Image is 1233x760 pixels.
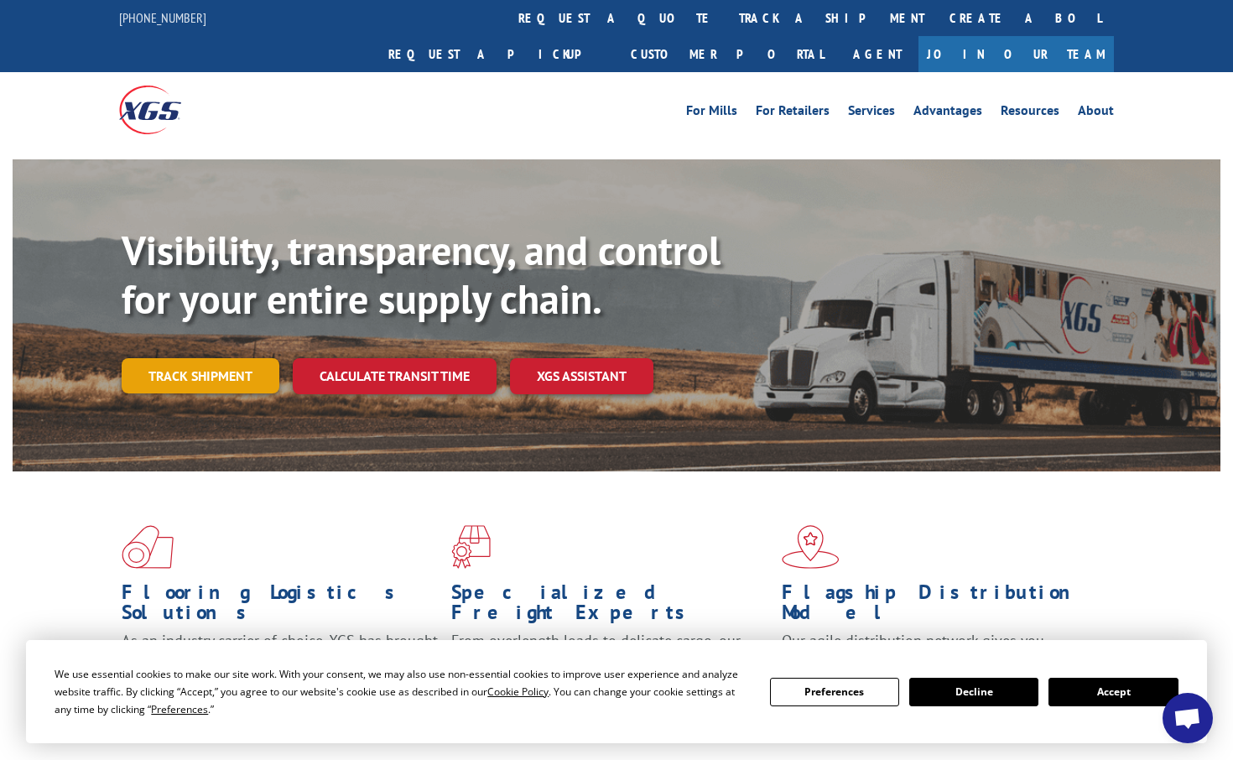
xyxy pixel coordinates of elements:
[782,525,840,569] img: xgs-icon-flagship-distribution-model-red
[122,582,439,631] h1: Flooring Logistics Solutions
[119,9,206,26] a: [PHONE_NUMBER]
[782,582,1099,631] h1: Flagship Distribution Model
[451,582,768,631] h1: Specialized Freight Experts
[756,104,830,122] a: For Retailers
[1078,104,1114,122] a: About
[510,358,653,394] a: XGS ASSISTANT
[618,36,836,72] a: Customer Portal
[122,224,721,325] b: Visibility, transparency, and control for your entire supply chain.
[770,678,899,706] button: Preferences
[848,104,895,122] a: Services
[487,685,549,699] span: Cookie Policy
[451,525,491,569] img: xgs-icon-focused-on-flooring-red
[1048,678,1178,706] button: Accept
[1163,693,1213,743] div: Open chat
[836,36,918,72] a: Agent
[376,36,618,72] a: Request a pickup
[122,358,279,393] a: Track shipment
[686,104,737,122] a: For Mills
[293,358,497,394] a: Calculate transit time
[122,525,174,569] img: xgs-icon-total-supply-chain-intelligence-red
[451,631,768,705] p: From overlength loads to delicate cargo, our experienced staff knows the best way to move your fr...
[122,631,438,690] span: As an industry carrier of choice, XGS has brought innovation and dedication to flooring logistics...
[782,631,1090,670] span: Our agile distribution network gives you nationwide inventory management on demand.
[26,640,1207,743] div: Cookie Consent Prompt
[909,678,1038,706] button: Decline
[1001,104,1059,122] a: Resources
[913,104,982,122] a: Advantages
[918,36,1114,72] a: Join Our Team
[151,702,208,716] span: Preferences
[55,665,749,718] div: We use essential cookies to make our site work. With your consent, we may also use non-essential ...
